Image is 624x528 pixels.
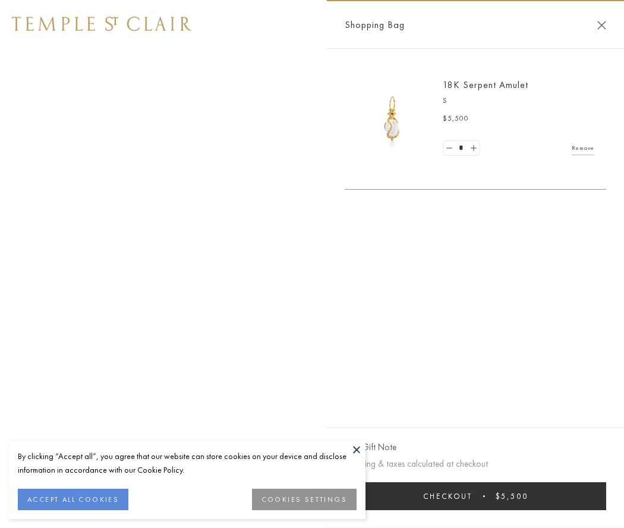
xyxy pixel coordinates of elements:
[496,491,528,501] span: $5,500
[345,482,606,510] button: Checkout $5,500
[357,83,428,155] img: P51836-E11SERPPV
[572,142,594,155] a: Remove
[252,489,357,510] button: COOKIES SETTINGS
[423,491,472,501] span: Checkout
[443,78,528,91] a: 18K Serpent Amulet
[345,440,396,455] button: Add Gift Note
[12,17,191,31] img: Temple St. Clair
[467,141,479,156] a: Set quantity to 2
[18,489,128,510] button: ACCEPT ALL COOKIES
[443,113,469,125] span: $5,500
[597,21,606,30] button: Close Shopping Bag
[18,450,357,477] div: By clicking “Accept all”, you agree that our website can store cookies on your device and disclos...
[345,17,405,33] span: Shopping Bag
[345,457,606,472] p: Shipping & taxes calculated at checkout
[443,141,455,156] a: Set quantity to 0
[443,95,594,107] p: S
